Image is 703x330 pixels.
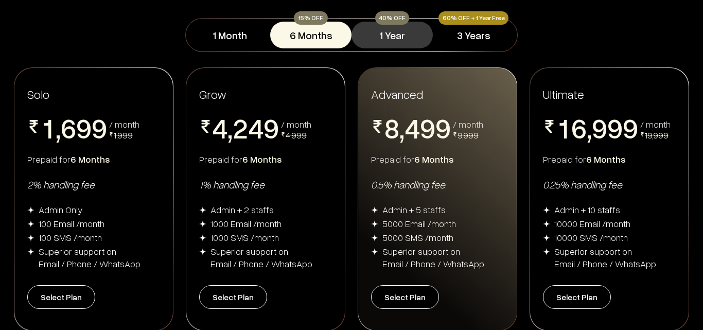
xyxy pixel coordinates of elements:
[438,11,508,25] div: 60% OFF + 1 Year Free
[554,245,656,270] div: Superior support on Email / Phone / WhatsApp
[371,86,423,102] span: Advanced
[27,178,160,191] div: 2% handling fee
[458,129,479,141] span: 9,999
[248,114,263,142] span: 4
[199,86,226,101] span: Grow
[405,114,420,142] span: 4
[114,129,133,141] span: 1,999
[242,153,282,165] span: 6 Months
[405,142,420,169] span: 5
[286,129,307,141] span: 4,999
[233,142,248,169] span: 3
[199,153,332,165] div: Prepaid for
[414,153,454,165] span: 6 Months
[543,86,584,102] span: Ultimate
[248,142,263,169] span: 5
[571,114,587,142] span: 6
[27,248,34,255] img: img
[453,132,457,136] img: pricing-rupee
[109,119,139,129] div: / month
[199,285,267,309] button: Select Plan
[543,234,550,241] img: img
[199,248,206,255] img: img
[371,285,439,309] button: Select Plan
[210,203,274,216] div: Admin + 2 staffs
[212,142,227,169] span: 5
[543,220,550,228] img: img
[210,217,282,230] div: 1000 Email /month
[371,220,378,228] img: img
[294,11,328,25] div: 15% OFF
[210,231,279,244] div: 1000 SMS /month
[371,178,504,191] div: 0.5% handling fee
[382,217,456,230] div: 5000 Email /month
[543,178,676,191] div: 0.25% handling fee
[371,206,378,214] img: img
[61,114,76,142] span: 6
[556,142,571,169] span: 2
[39,203,83,216] div: Admin Only
[199,220,206,228] img: img
[543,206,550,214] img: img
[453,119,483,129] div: / month
[543,120,556,133] img: pricing-rupee
[554,231,628,244] div: 10000 SMS /month
[382,203,446,216] div: Admin + 5 staffs
[375,11,409,25] div: 40% OFF
[571,142,587,169] span: 7
[56,114,61,145] span: ,
[233,114,248,142] span: 2
[420,114,435,142] span: 9
[27,86,49,101] span: Solo
[384,114,399,142] span: 8
[554,203,620,216] div: Admin + 10 staffs
[435,114,451,142] span: 9
[27,220,34,228] img: img
[39,245,140,270] div: Superior support on Email / Phone / WhatsApp
[543,285,611,309] button: Select Plan
[270,22,351,48] button: 6 Months
[199,234,206,241] img: img
[27,206,34,214] img: img
[607,114,623,142] span: 9
[39,231,102,244] div: 100 SMS /month
[199,206,206,214] img: img
[384,142,399,169] span: 9
[212,114,227,142] span: 4
[39,217,104,230] div: 100 Email /month
[27,120,40,133] img: pricing-rupee
[433,22,514,48] button: 3 Years
[382,245,484,270] div: Superior support on Email / Phone / WhatsApp
[71,153,110,165] span: 6 Months
[645,129,669,141] span: 19,999
[587,114,592,145] span: ,
[592,114,607,142] span: 9
[586,153,626,165] span: 6 Months
[640,119,671,129] div: / month
[40,114,56,142] span: 1
[227,114,233,145] span: ,
[371,248,378,255] img: img
[556,114,571,142] span: 1
[199,178,332,191] div: 1% handling fee
[371,234,378,241] img: img
[263,114,279,142] span: 9
[61,142,76,169] span: 7
[27,285,95,309] button: Select Plan
[623,114,638,142] span: 9
[109,132,113,136] img: pricing-rupee
[371,153,504,165] div: Prepaid for
[382,231,453,244] div: 5000 SMS /month
[351,22,433,48] button: 1 Year
[92,114,107,142] span: 9
[199,120,212,133] img: pricing-rupee
[27,234,34,241] img: img
[189,22,270,48] button: 1 Month
[554,217,630,230] div: 10000 Email /month
[40,142,56,169] span: 2
[210,245,312,270] div: Superior support on Email / Phone / WhatsApp
[281,119,311,129] div: / month
[543,248,550,255] img: img
[371,120,384,133] img: pricing-rupee
[76,114,92,142] span: 9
